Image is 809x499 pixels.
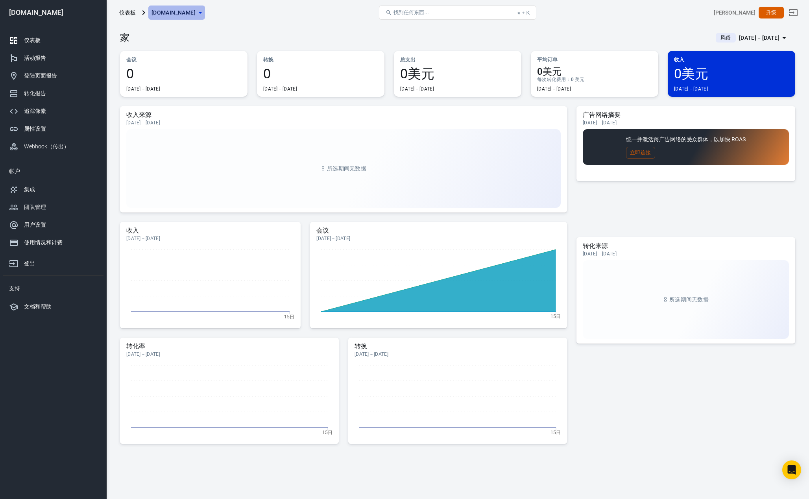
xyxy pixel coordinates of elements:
font: [DATE]－[DATE] [263,86,297,92]
font: 收入来源 [126,111,151,118]
font: 0 美元 [571,77,584,82]
font: 找到任何东西... [393,9,429,15]
font: 转化报告 [24,90,46,96]
font: 0 [126,66,134,81]
a: 集成 [3,181,103,198]
font: 统一并激活跨广告网络的受众群体，以加快 ROAS [626,136,746,142]
font: 用户设置 [24,222,46,228]
font: 转换 [355,342,367,350]
font: 收入 [126,227,139,234]
font: 每次转化费用 [537,77,566,82]
a: 属性设置 [3,120,103,138]
tspan: 15日 [322,429,332,435]
font: 登出 [24,260,35,266]
font: [DATE]－[DATE] [583,251,617,257]
font: 风俗 [720,35,731,41]
font: ⌘ + K [517,10,530,16]
font: 升级 [766,9,777,15]
font: [DATE]－[DATE] [400,86,434,92]
font: [DATE]－[DATE] [583,120,617,126]
font: [DATE]－[DATE] [537,86,571,92]
font: 登陆页面报告 [24,72,57,79]
font: 0美元 [537,66,561,77]
font: 收入 [674,57,684,63]
font: [DATE]－[DATE] [126,351,160,357]
font: 使用情况和计费 [24,239,63,246]
font: 团队管理 [24,204,46,210]
font: 仪表板 [24,37,41,43]
font: 会议 [126,57,137,63]
div: 仪表板 [119,9,136,17]
button: 风俗[DATE]－[DATE] [709,31,795,44]
font: 转化来源 [583,242,608,249]
a: 使用情况和计费 [3,234,103,251]
font: 属性设置 [24,126,46,132]
font: ： [566,77,571,82]
tspan: 15日 [550,314,561,319]
font: 活动报告 [24,55,46,61]
font: [DATE]－[DATE] [126,236,160,241]
a: 转化报告 [3,85,103,102]
font: 集成 [24,186,35,192]
font: [DATE]－[DATE] [316,236,350,241]
font: 总支出 [400,57,416,63]
a: 登陆页面报告 [3,67,103,85]
font: [DATE]－[DATE] [126,120,160,126]
font: [DATE]－[DATE] [126,86,160,92]
font: 追踪像素 [24,108,46,114]
a: 活动报告 [3,49,103,67]
font: 广告网络摘要 [583,111,621,118]
button: 升级 [759,7,784,19]
button: 立即连接 [626,147,655,159]
font: [DOMAIN_NAME] [9,8,63,17]
font: 平均订单 [537,57,558,63]
font: [DATE]－[DATE] [355,351,388,357]
font: 支持 [9,285,20,292]
a: 仪表板 [3,31,103,49]
font: 仪表板 [119,9,136,16]
a: Webhook（传出） [3,138,103,155]
font: 帐户 [9,168,20,174]
font: 0美元 [400,66,434,81]
font: [DATE]－[DATE] [739,35,779,41]
font: 所选期间无数据 [669,296,709,303]
div: 账户ID：jLlC60DE [714,9,755,17]
button: [DOMAIN_NAME] [148,6,205,20]
font: 转化率 [126,342,145,350]
font: [DATE]－[DATE] [674,86,708,92]
a: 追踪像素 [3,102,103,120]
a: 用户设置 [3,216,103,234]
tspan: 15日 [284,314,294,319]
font: Webhook（传出） [24,143,69,150]
font: 家 [120,32,129,43]
font: 立即连接 [630,150,651,155]
font: 转换 [263,57,273,63]
span: swiftdeal001.com [151,8,196,18]
a: 登出 [784,3,803,22]
a: 登出 [3,251,103,272]
font: 文档和帮助 [24,303,52,310]
font: [DOMAIN_NAME] [151,9,196,16]
font: 0 [263,66,271,81]
font: 会议 [316,227,329,234]
tspan: 15日 [550,429,561,435]
font: [PERSON_NAME] [714,9,755,16]
div: 打开 Intercom Messenger [782,460,801,479]
a: 团队管理 [3,198,103,216]
font: 所选期间无数据 [327,165,366,172]
font: 0美元 [674,66,708,81]
button: 找到任何东西...⌘ + K [379,6,536,20]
